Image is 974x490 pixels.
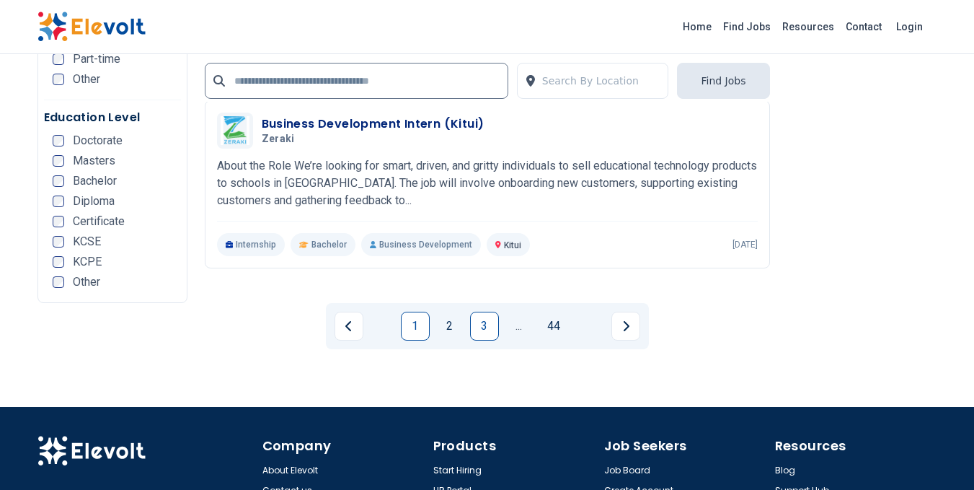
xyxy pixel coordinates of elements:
h5: Education Level [44,109,181,126]
a: Page 3 [470,312,499,341]
a: Next page [611,312,640,341]
h4: Resources [775,436,937,456]
span: Bachelor [73,175,117,187]
h4: Job Seekers [604,436,766,456]
ul: Pagination [335,312,640,341]
span: Diploma [73,196,115,207]
input: Masters [53,155,64,167]
p: [DATE] [732,239,758,250]
img: Elevolt [37,12,146,42]
h4: Products [433,436,596,456]
button: Find Jobs [677,63,769,99]
span: Other [73,74,100,85]
a: Home [677,15,717,38]
p: Business Development [361,233,481,256]
a: Page 2 [435,312,464,341]
a: Job Board [604,465,650,476]
input: Other [53,276,64,288]
a: Blog [775,465,795,476]
input: KCSE [53,236,64,248]
span: Kitui [504,240,521,250]
span: Zeraki [262,133,295,146]
a: About Elevolt [262,465,318,476]
input: Certificate [53,216,64,227]
a: Page 44 [539,312,568,341]
iframe: Chat Widget [902,421,974,490]
input: Doctorate [53,135,64,146]
span: KCPE [73,256,102,268]
span: Doctorate [73,135,123,146]
h4: Company [262,436,425,456]
a: Resources [776,15,840,38]
p: Internship [217,233,285,256]
input: Bachelor [53,175,64,187]
img: Zeraki [221,116,249,145]
input: Part-time [53,53,64,65]
span: Bachelor [311,239,347,250]
a: Page 1 is your current page [401,312,430,341]
input: KCPE [53,256,64,268]
a: ZerakiBusiness Development Intern (Kitui)ZerakiAbout the Role We’re looking for smart, driven, an... [217,113,758,256]
span: Part-time [73,53,120,65]
a: Previous page [335,312,363,341]
a: Find Jobs [717,15,776,38]
a: Login [887,12,931,41]
a: Contact [840,15,887,38]
span: KCSE [73,236,101,248]
span: Other [73,276,100,288]
a: Jump forward [505,312,534,341]
span: Certificate [73,216,125,227]
input: Other [53,74,64,85]
input: Diploma [53,196,64,207]
span: Masters [73,155,115,167]
a: Start Hiring [433,465,482,476]
img: Elevolt [37,436,146,466]
h3: Business Development Intern (Kitui) [262,115,484,133]
p: About the Role We’re looking for smart, driven, and gritty individuals to sell educational techno... [217,157,758,209]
